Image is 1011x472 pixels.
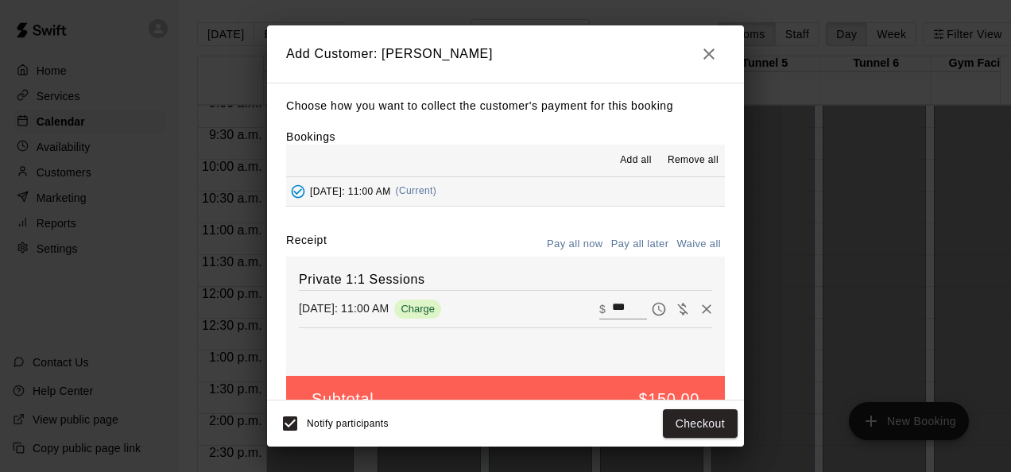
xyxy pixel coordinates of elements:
button: Remove [695,297,719,321]
button: Added - Collect Payment[DATE]: 11:00 AM(Current) [286,177,725,207]
h5: $150.00 [639,389,700,410]
p: Choose how you want to collect the customer's payment for this booking [286,96,725,116]
span: Remove all [668,153,719,168]
button: Add all [610,148,661,173]
label: Receipt [286,232,327,257]
button: Checkout [663,409,738,439]
span: Pay later [647,301,671,315]
h5: Subtotal [312,389,374,410]
span: Waive payment [671,301,695,315]
button: Added - Collect Payment [286,180,310,203]
button: Pay all now [543,232,607,257]
span: [DATE]: 11:00 AM [310,185,391,196]
span: Notify participants [307,418,389,429]
h6: Private 1:1 Sessions [299,269,712,290]
span: (Current) [396,185,437,196]
span: Add all [620,153,652,168]
button: Pay all later [607,232,673,257]
p: $ [599,301,606,317]
label: Bookings [286,130,335,143]
button: Waive all [672,232,725,257]
p: [DATE]: 11:00 AM [299,300,389,316]
span: Charge [394,303,441,315]
h2: Add Customer: [PERSON_NAME] [267,25,744,83]
button: Remove all [661,148,725,173]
